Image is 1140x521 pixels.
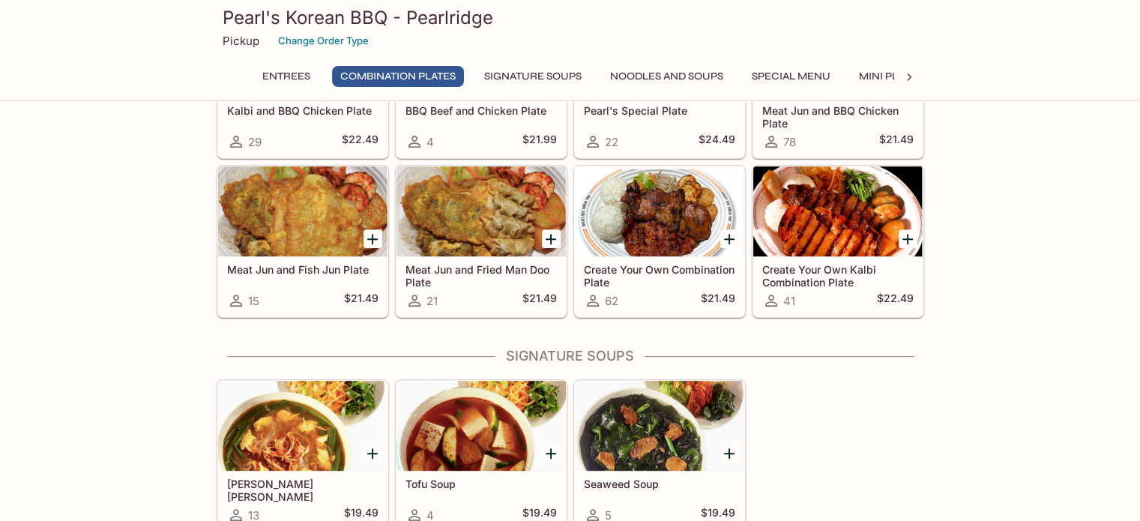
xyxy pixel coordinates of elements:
[699,133,735,151] h5: $24.49
[426,294,438,308] span: 21
[223,34,259,48] p: Pickup
[879,133,914,151] h5: $21.49
[344,292,379,310] h5: $21.49
[426,135,434,149] span: 4
[332,66,464,87] button: Combination Plates
[605,135,618,149] span: 22
[223,6,918,29] h3: Pearl's Korean BBQ - Pearlridge
[476,66,590,87] button: Signature Soups
[753,166,923,256] div: Create Your Own Kalbi Combination Plate
[762,104,914,129] h5: Meat Jun and BBQ Chicken Plate
[584,478,735,490] h5: Seaweed Soup
[218,381,387,471] div: Yook Gae Jang
[248,294,259,308] span: 15
[227,478,379,502] h5: [PERSON_NAME] [PERSON_NAME]
[574,166,745,317] a: Create Your Own Combination Plate62$21.49
[396,166,566,256] div: Meat Jun and Fried Man Doo Plate
[405,478,557,490] h5: Tofu Soup
[248,135,262,149] span: 29
[762,263,914,288] h5: Create Your Own Kalbi Combination Plate
[701,292,735,310] h5: $21.49
[364,444,382,463] button: Add Yook Gae Jang
[851,66,931,87] button: Mini Plates
[405,263,557,288] h5: Meat Jun and Fried Man Doo Plate
[542,444,561,463] button: Add Tofu Soup
[271,29,376,52] button: Change Order Type
[720,229,739,248] button: Add Create Your Own Combination Plate
[342,133,379,151] h5: $22.49
[396,166,567,317] a: Meat Jun and Fried Man Doo Plate21$21.49
[396,381,566,471] div: Tofu Soup
[218,166,387,256] div: Meat Jun and Fish Jun Plate
[253,66,320,87] button: Entrees
[783,135,796,149] span: 78
[227,263,379,276] h5: Meat Jun and Fish Jun Plate
[744,66,839,87] button: Special Menu
[584,263,735,288] h5: Create Your Own Combination Plate
[584,104,735,117] h5: Pearl's Special Plate
[783,294,795,308] span: 41
[575,381,744,471] div: Seaweed Soup
[217,348,924,364] h4: Signature Soups
[542,229,561,248] button: Add Meat Jun and Fried Man Doo Plate
[877,292,914,310] h5: $22.49
[522,292,557,310] h5: $21.49
[575,166,744,256] div: Create Your Own Combination Plate
[405,104,557,117] h5: BBQ Beef and Chicken Plate
[227,104,379,117] h5: Kalbi and BBQ Chicken Plate
[364,229,382,248] button: Add Meat Jun and Fish Jun Plate
[899,229,917,248] button: Add Create Your Own Kalbi Combination Plate
[602,66,732,87] button: Noodles and Soups
[753,166,923,317] a: Create Your Own Kalbi Combination Plate41$22.49
[605,294,618,308] span: 62
[522,133,557,151] h5: $21.99
[720,444,739,463] button: Add Seaweed Soup
[217,166,388,317] a: Meat Jun and Fish Jun Plate15$21.49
